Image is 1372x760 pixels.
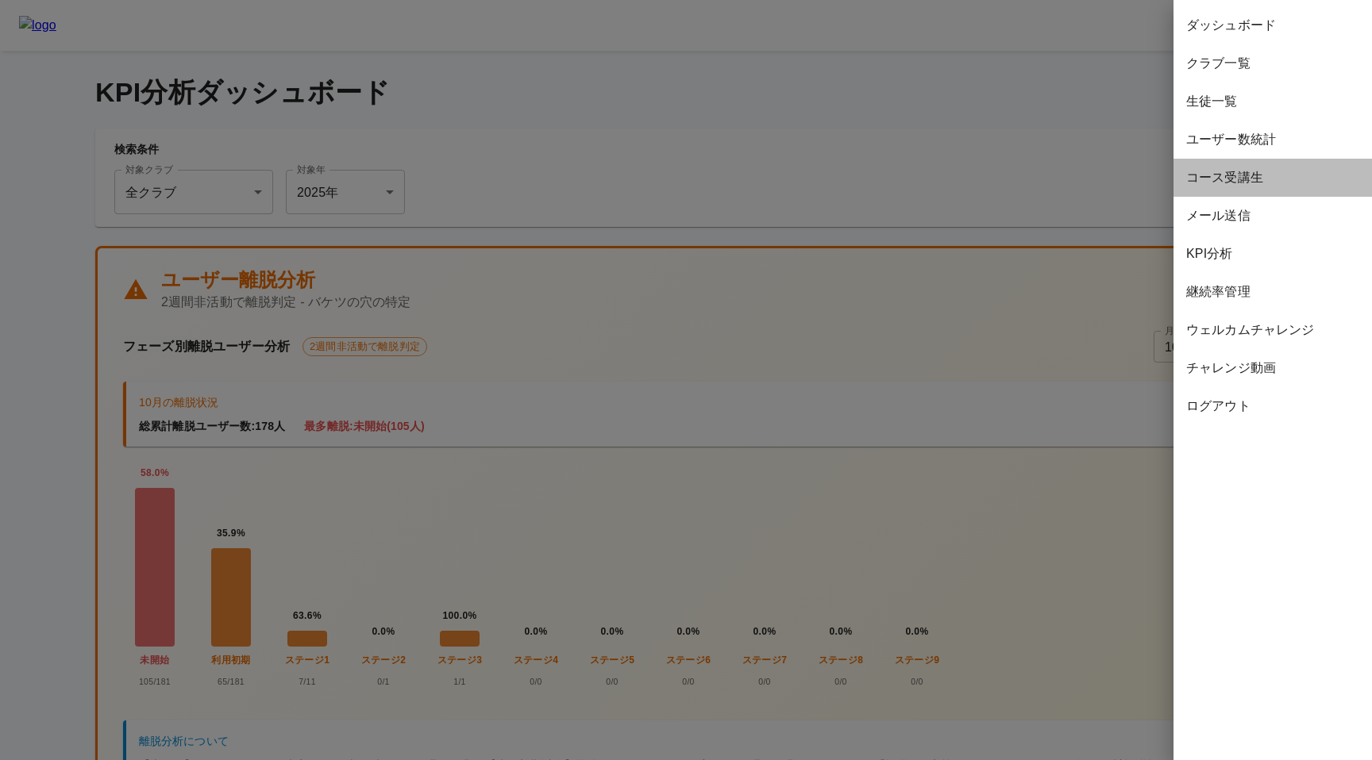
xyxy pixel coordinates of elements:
[1186,168,1359,187] span: コース受講生
[1174,121,1372,159] div: ユーザー数統計
[1174,83,1372,121] div: 生徒一覧
[1174,387,1372,425] div: ログアウト
[1174,273,1372,311] div: 継続率管理
[1174,44,1372,83] div: クラブ一覧
[1186,206,1359,225] span: メール送信
[1186,16,1359,35] span: ダッシュボード
[1174,235,1372,273] div: KPI分析
[1186,92,1359,111] span: 生徒一覧
[1174,159,1372,197] div: コース受講生
[1186,321,1359,340] span: ウェルカムチャレンジ
[1186,282,1359,301] span: 継続率管理
[1186,244,1359,263] span: KPI分析
[1186,359,1359,378] span: チャレンジ動画
[1186,130,1359,149] span: ユーザー数統計
[1174,197,1372,235] div: メール送信
[1186,397,1359,416] span: ログアウト
[1174,349,1372,387] div: チャレンジ動画
[1174,6,1372,44] div: ダッシュボード
[1186,54,1359,73] span: クラブ一覧
[1174,311,1372,349] div: ウェルカムチャレンジ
